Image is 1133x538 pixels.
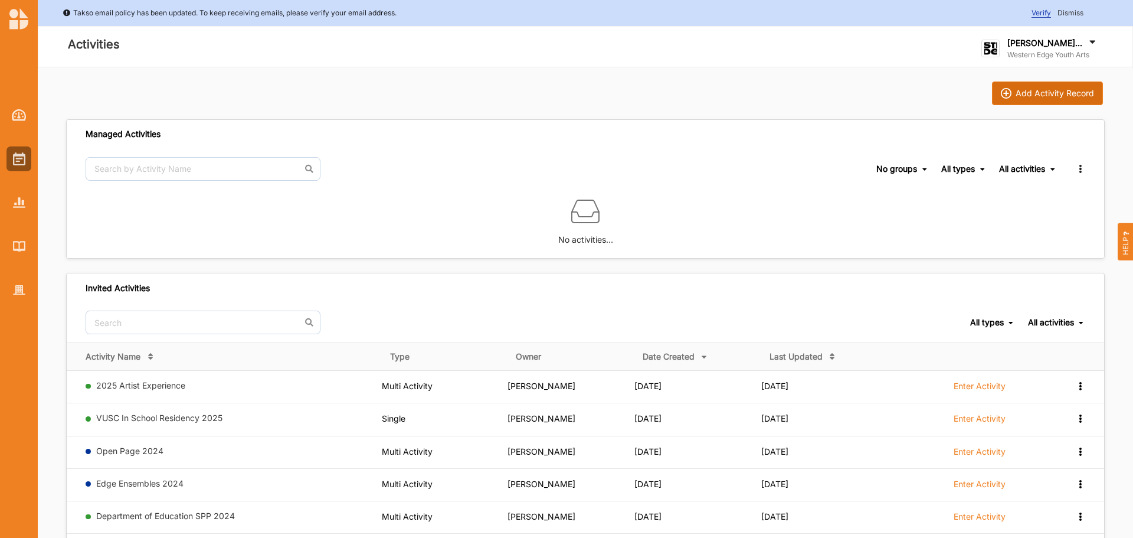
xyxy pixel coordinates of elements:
[12,109,27,121] img: Dashboard
[954,413,1006,424] label: Enter Activity
[507,381,575,391] span: [PERSON_NAME]
[86,129,161,139] div: Managed Activities
[63,7,397,19] div: Takso email policy has been updated. To keep receiving emails, please verify your email address.
[761,479,788,489] span: [DATE]
[970,317,1004,328] div: All types
[876,164,917,174] div: No groups
[941,164,975,174] div: All types
[761,413,788,423] span: [DATE]
[382,479,433,489] span: Multi Activity
[382,446,433,457] span: Multi Activity
[6,234,31,259] a: Library
[571,197,600,226] img: box
[96,511,235,521] a: Department of Education SPP 2024
[507,511,575,521] span: [PERSON_NAME]
[1032,8,1051,18] span: Verify
[761,446,788,457] span: [DATE]
[1007,50,1098,60] label: Western Edge Youth Arts
[634,446,662,457] span: [DATE]
[96,446,163,456] a: Open Page 2024
[96,380,185,390] a: 2025 Artist Experience
[507,446,575,457] span: [PERSON_NAME]
[981,40,1000,58] img: logo
[6,103,31,128] a: Dashboard
[1028,317,1074,328] div: All activities
[9,8,28,30] img: logo
[6,146,31,171] a: Activities
[86,311,320,334] input: Search
[96,478,184,488] a: Edge Ensembles 2024
[761,511,788,521] span: [DATE]
[382,343,507,371] th: Type
[1001,88,1011,99] img: icon
[769,351,823,362] div: Last Updated
[68,35,120,54] label: Activities
[13,241,25,251] img: Library
[86,351,140,362] div: Activity Name
[954,413,1006,431] a: Enter Activity
[999,164,1045,174] div: All activities
[643,351,695,362] div: Date Created
[507,343,634,371] th: Owner
[954,478,1006,496] a: Enter Activity
[13,197,25,207] img: Reports
[992,81,1103,105] button: iconAdd Activity Record
[634,511,662,521] span: [DATE]
[634,381,662,391] span: [DATE]
[954,511,1006,522] label: Enter Activity
[954,446,1006,464] a: Enter Activity
[954,381,1006,392] label: Enter Activity
[86,157,320,181] input: Search by Activity Name
[382,413,405,423] span: Single
[13,152,25,165] img: Activities
[507,479,575,489] span: [PERSON_NAME]
[634,479,662,489] span: [DATE]
[507,413,575,423] span: [PERSON_NAME]
[382,381,433,391] span: Multi Activity
[954,446,1006,457] label: Enter Activity
[96,413,222,423] a: VUSC In School Residency 2025
[634,413,662,423] span: [DATE]
[1057,8,1083,17] span: Dismiss
[1016,88,1094,99] div: Add Activity Record
[954,511,1006,529] a: Enter Activity
[382,511,433,521] span: Multi Activity
[6,278,31,302] a: Organisation
[13,285,25,295] img: Organisation
[761,381,788,391] span: [DATE]
[558,226,613,246] label: No activities…
[86,283,150,294] div: Invited Activities
[1007,38,1082,48] label: [PERSON_NAME]...
[954,479,1006,490] label: Enter Activity
[954,380,1006,398] a: Enter Activity
[6,190,31,215] a: Reports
